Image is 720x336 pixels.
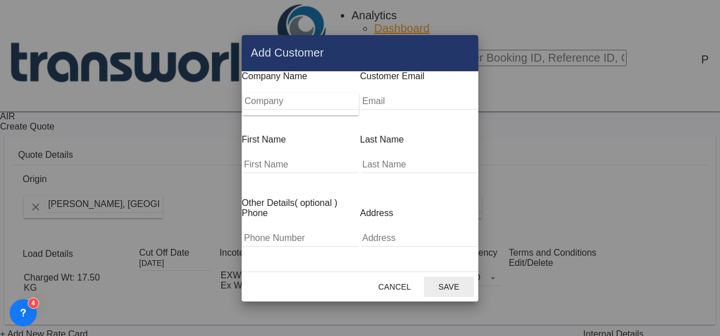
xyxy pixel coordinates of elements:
[451,42,474,64] button: icon-close
[243,93,359,110] input: Company
[251,46,271,59] span: Add
[360,208,393,218] span: Address
[360,71,425,81] span: Customer Email
[370,277,419,297] button: Cancel
[242,208,268,218] span: Phone
[456,46,469,60] md-icon: icon-close
[361,230,477,247] input: Address
[242,71,307,81] span: Company Name
[275,46,324,59] span: Customer
[294,198,337,208] span: ( optional )
[361,156,477,173] input: Last Name
[242,198,360,208] div: Other Details
[360,135,404,144] span: Last Name
[424,277,474,297] button: Save
[242,135,286,144] span: First Name
[242,35,478,301] md-dialog: Add Customer Company ...
[361,93,477,110] input: Email
[243,230,359,247] input: Phone Number
[243,156,359,173] input: First Name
